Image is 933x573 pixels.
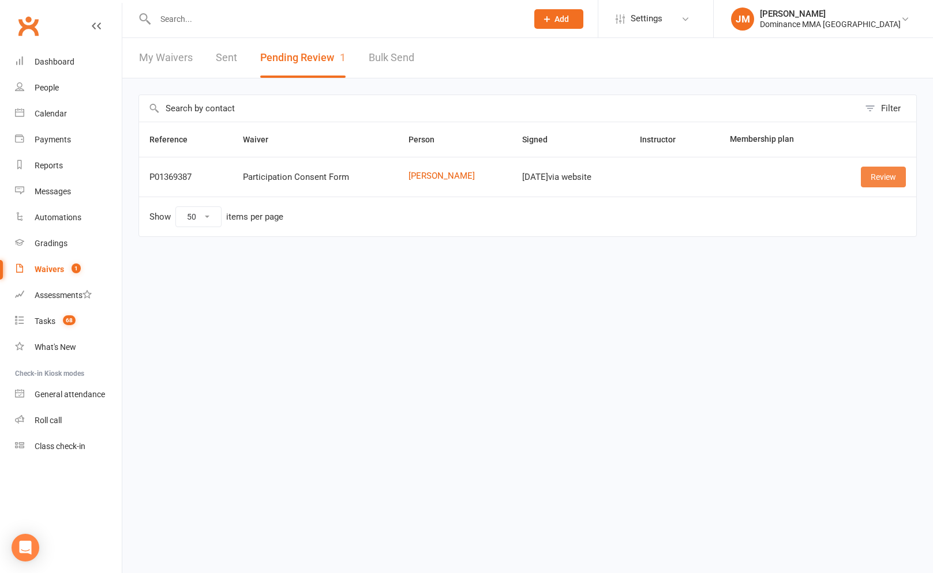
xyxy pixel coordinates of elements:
[139,95,859,122] input: Search by contact
[35,57,74,66] div: Dashboard
[149,206,283,227] div: Show
[861,167,906,187] a: Review
[534,9,583,29] button: Add
[15,179,122,205] a: Messages
[760,19,901,29] div: Dominance MMA [GEOGRAPHIC_DATA]
[522,133,560,146] button: Signed
[14,12,43,40] a: Clubworx
[35,442,85,451] div: Class check-in
[15,433,122,459] a: Class kiosk mode
[15,127,122,153] a: Payments
[15,75,122,101] a: People
[15,257,122,282] a: Waivers 1
[881,101,901,115] div: Filter
[340,51,346,63] span: 1
[149,135,200,144] span: Reference
[369,38,414,78] a: Bulk Send
[139,38,193,78] a: My Waivers
[409,171,501,181] a: [PERSON_NAME]
[15,408,122,433] a: Roll call
[859,95,916,122] button: Filter
[15,282,122,308] a: Assessments
[35,213,81,222] div: Automations
[640,135,688,144] span: Instructor
[63,315,76,325] span: 68
[409,133,447,146] button: Person
[554,14,569,24] span: Add
[15,153,122,179] a: Reports
[152,11,519,27] input: Search...
[35,265,64,274] div: Waivers
[226,212,283,222] div: items per page
[720,122,830,157] th: Membership plan
[15,308,122,334] a: Tasks 68
[35,316,55,326] div: Tasks
[243,133,281,146] button: Waiver
[35,416,62,425] div: Roll call
[35,83,59,92] div: People
[260,38,346,78] button: Pending Review1
[760,9,901,19] div: [PERSON_NAME]
[35,135,71,144] div: Payments
[15,382,122,408] a: General attendance kiosk mode
[243,172,388,182] div: Participation Consent Form
[35,291,92,300] div: Assessments
[522,135,560,144] span: Signed
[15,101,122,127] a: Calendar
[35,342,76,352] div: What's New
[216,38,237,78] a: Sent
[35,109,67,118] div: Calendar
[522,172,619,182] div: [DATE] via website
[15,334,122,360] a: What's New
[35,390,105,399] div: General attendance
[15,205,122,231] a: Automations
[631,6,662,32] span: Settings
[12,534,39,561] div: Open Intercom Messenger
[35,239,68,248] div: Gradings
[15,231,122,257] a: Gradings
[243,135,281,144] span: Waiver
[15,49,122,75] a: Dashboard
[731,7,754,31] div: JM
[640,133,688,146] button: Instructor
[72,263,81,273] span: 1
[149,133,200,146] button: Reference
[149,172,222,182] div: P01369387
[35,161,63,170] div: Reports
[409,135,447,144] span: Person
[35,187,71,196] div: Messages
